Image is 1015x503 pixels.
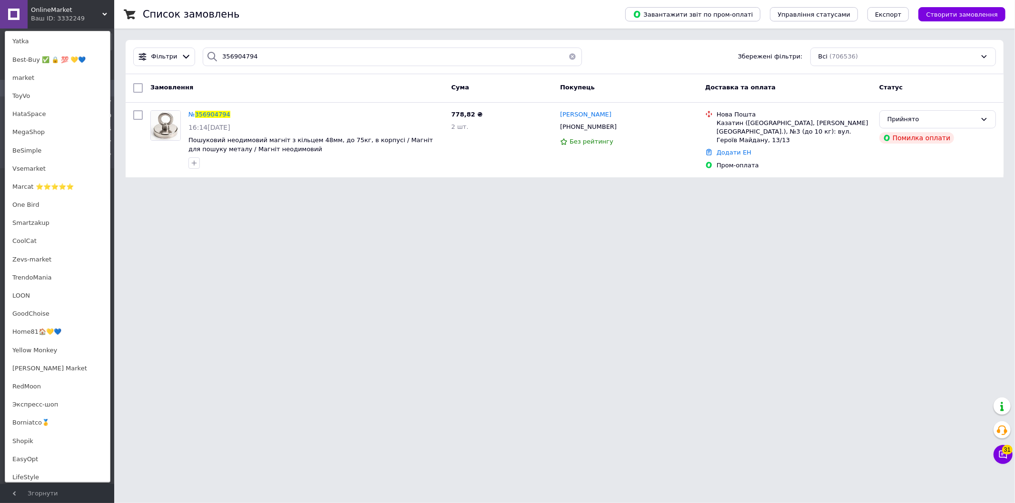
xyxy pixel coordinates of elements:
span: № [188,111,195,118]
button: Експорт [867,7,909,21]
a: Marcat ⭐⭐⭐⭐⭐ [5,178,110,196]
img: Фото товару [151,111,180,140]
div: Прийнято [887,115,976,125]
a: Borniatco🥇 [5,414,110,432]
span: Створити замовлення [926,11,998,18]
a: Yatka [5,32,110,50]
span: Без рейтингу [570,138,613,145]
span: Експорт [875,11,902,18]
a: market [5,69,110,87]
a: EasyOpt [5,450,110,468]
a: Пошуковий неодимовий магніт з кільцем 48мм, до 75кг, в корпусі / Магніт для пошуку металу / Магні... [188,136,433,153]
span: [PERSON_NAME] [560,111,611,118]
span: Фільтри [151,52,177,61]
a: Smartzakup [5,214,110,232]
div: Казатин ([GEOGRAPHIC_DATA], [PERSON_NAME][GEOGRAPHIC_DATA].), №3 (до 10 кг): вул. Героїв Майдану,... [717,119,872,145]
a: Экспресс-шоп [5,396,110,414]
span: 778,82 ₴ [451,111,483,118]
a: LOON [5,287,110,305]
button: Створити замовлення [918,7,1005,21]
button: Чат з покупцем31 [994,445,1013,464]
span: Статус [879,84,903,91]
span: 2 шт. [451,123,468,130]
div: Ваш ID: 3332249 [31,14,71,23]
a: Фото товару [150,110,181,141]
span: Завантажити звіт по пром-оплаті [633,10,753,19]
span: Збережені фільтри: [738,52,803,61]
span: (706536) [829,53,858,60]
a: Yellow Monkey [5,341,110,359]
a: BeSimple [5,142,110,160]
span: Всі [818,52,828,61]
button: Завантажити звіт по пром-оплаті [625,7,760,21]
a: HataSpace [5,105,110,123]
span: [PHONE_NUMBER] [560,123,617,130]
a: [PERSON_NAME] Market [5,359,110,377]
span: OnlineMarket [31,6,102,14]
a: One Bird [5,196,110,214]
a: MegaShop [5,123,110,141]
div: Нова Пошта [717,110,872,119]
a: Створити замовлення [909,10,1005,18]
h1: Список замовлень [143,9,239,20]
div: Пром-оплата [717,161,872,170]
button: Очистить [563,48,582,66]
a: TrendoMania [5,269,110,287]
a: CoolCat [5,232,110,250]
a: Home81🏠💛💙 [5,323,110,341]
a: ToyVo [5,87,110,105]
span: Замовлення [150,84,193,91]
a: RedMoon [5,377,110,396]
span: Управління статусами [778,11,850,18]
span: Cума [451,84,469,91]
span: Доставка та оплата [705,84,776,91]
a: Zevs-market [5,251,110,269]
input: Пошук за номером замовлення, ПІБ покупця, номером телефону, Email, номером накладної [203,48,582,66]
span: Покупець [560,84,595,91]
span: 16:14[DATE] [188,124,230,131]
a: GoodChoise [5,305,110,323]
span: 31 [1002,445,1013,455]
a: Vsemarket [5,160,110,178]
span: 356904794 [195,111,230,118]
a: №356904794 [188,111,230,118]
a: Shopik [5,432,110,450]
a: [PERSON_NAME] [560,110,611,119]
button: Управління статусами [770,7,858,21]
a: Best-Buy ✅ 🔒 💯 💛💙 [5,51,110,69]
a: Додати ЕН [717,149,751,156]
div: Помилка оплати [879,132,955,144]
a: LifeStyle [5,468,110,486]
